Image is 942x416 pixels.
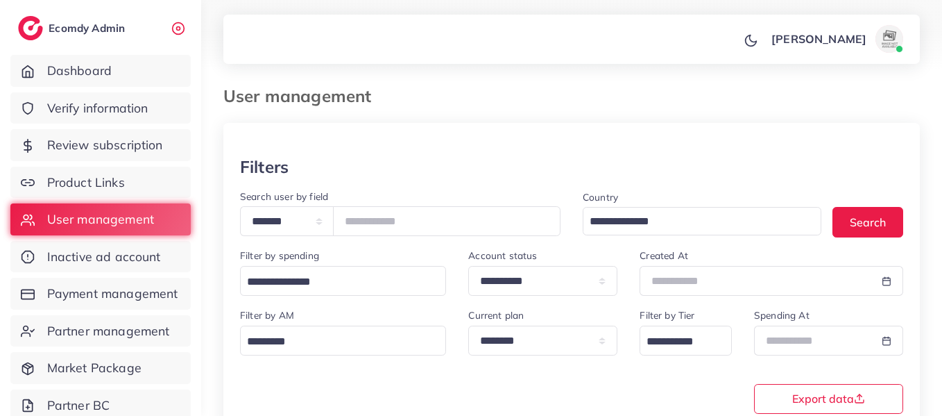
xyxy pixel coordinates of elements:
[242,272,428,293] input: Search for option
[10,352,191,384] a: Market Package
[47,174,125,192] span: Product Links
[468,308,524,322] label: Current plan
[240,266,446,296] div: Search for option
[49,22,128,35] h2: Ecomdy Admin
[18,16,128,40] a: logoEcomdy Admin
[10,315,191,347] a: Partner management
[10,167,191,199] a: Product Links
[47,210,154,228] span: User management
[642,331,714,353] input: Search for option
[47,359,142,377] span: Market Package
[640,308,694,322] label: Filter by Tier
[583,207,821,235] div: Search for option
[47,99,148,117] span: Verify information
[754,384,903,414] button: Export data
[47,62,112,80] span: Dashboard
[583,190,618,204] label: Country
[10,55,191,87] a: Dashboard
[47,397,110,415] span: Partner BC
[10,241,191,273] a: Inactive ad account
[10,129,191,161] a: Review subscription
[47,285,178,303] span: Payment management
[242,331,428,353] input: Search for option
[468,249,537,263] label: Account status
[240,308,294,322] label: Filter by AM
[875,25,903,53] img: avatar
[18,16,43,40] img: logo
[640,249,688,263] label: Created At
[792,393,865,404] span: Export data
[764,25,909,53] a: [PERSON_NAME]avatar
[240,249,319,263] label: Filter by spending
[640,326,732,356] div: Search for option
[832,207,903,237] button: Search
[585,211,803,233] input: Search for option
[47,248,161,266] span: Inactive ad account
[47,322,170,340] span: Partner management
[240,190,328,203] label: Search user by field
[47,136,163,154] span: Review subscription
[223,86,382,106] h3: User management
[240,326,446,356] div: Search for option
[240,157,289,177] h3: Filters
[10,92,191,124] a: Verify information
[10,278,191,310] a: Payment management
[10,203,191,235] a: User management
[771,31,866,47] p: [PERSON_NAME]
[754,308,810,322] label: Spending At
